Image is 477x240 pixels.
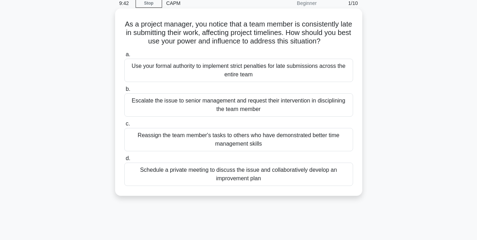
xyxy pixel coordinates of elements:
div: Schedule a private meeting to discuss the issue and collaboratively develop an improvement plan [124,163,353,186]
div: Reassign the team member's tasks to others who have demonstrated better time management skills [124,128,353,151]
div: Use your formal authority to implement strict penalties for late submissions across the entire team [124,59,353,82]
span: d. [126,155,130,161]
span: c. [126,121,130,127]
div: Escalate the issue to senior management and request their intervention in disciplining the team m... [124,93,353,117]
span: b. [126,86,130,92]
span: a. [126,51,130,57]
h5: As a project manager, you notice that a team member is consistently late in submitting their work... [124,20,354,46]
